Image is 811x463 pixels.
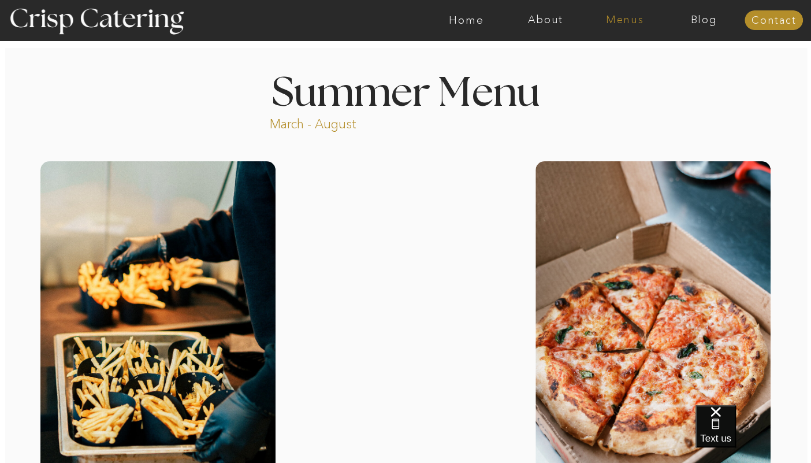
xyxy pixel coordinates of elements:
[270,116,429,129] p: March - August
[745,15,803,27] a: Contact
[695,405,811,463] iframe: podium webchat widget bubble
[664,14,743,26] a: Blog
[245,73,566,108] h1: Summer Menu
[585,14,664,26] a: Menus
[427,14,506,26] a: Home
[506,14,585,26] a: About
